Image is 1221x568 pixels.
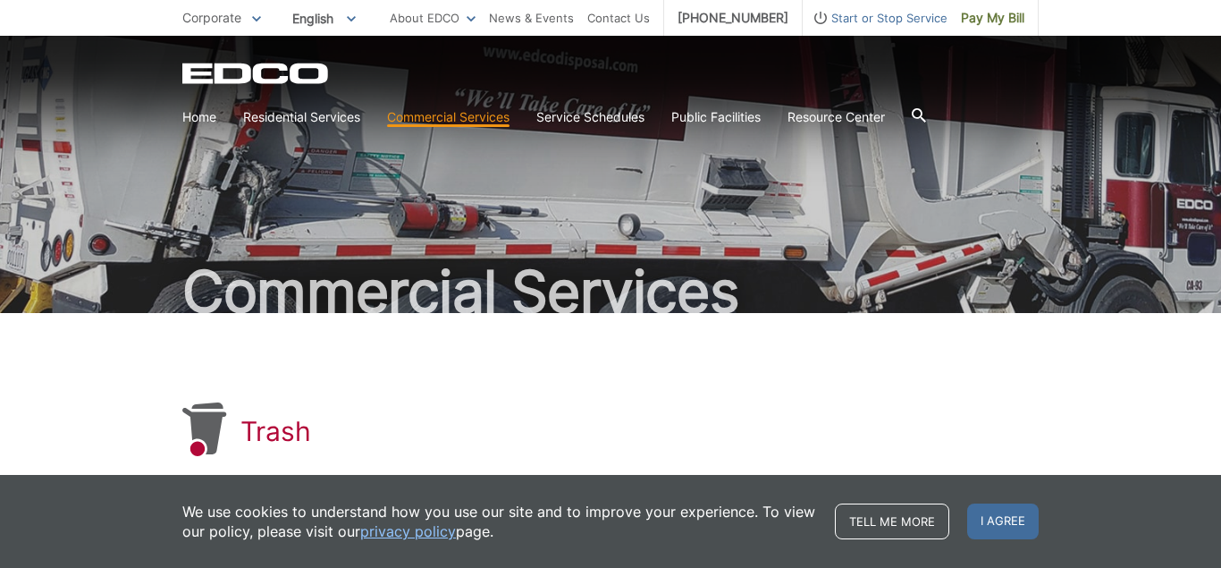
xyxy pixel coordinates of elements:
[360,521,456,541] a: privacy policy
[387,107,509,127] a: Commercial Services
[961,8,1024,28] span: Pay My Bill
[967,504,1039,539] span: I agree
[182,63,331,84] a: EDCD logo. Return to the homepage.
[182,263,1039,320] h2: Commercial Services
[489,8,574,28] a: News & Events
[390,8,476,28] a: About EDCO
[182,10,241,25] span: Corporate
[536,107,644,127] a: Service Schedules
[182,502,817,541] p: We use cookies to understand how you use our site and to improve your experience. To view our pol...
[240,415,311,447] h1: Trash
[787,107,885,127] a: Resource Center
[182,107,216,127] a: Home
[587,8,650,28] a: Contact Us
[279,4,369,33] span: English
[243,107,360,127] a: Residential Services
[671,107,761,127] a: Public Facilities
[835,504,949,539] a: Tell me more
